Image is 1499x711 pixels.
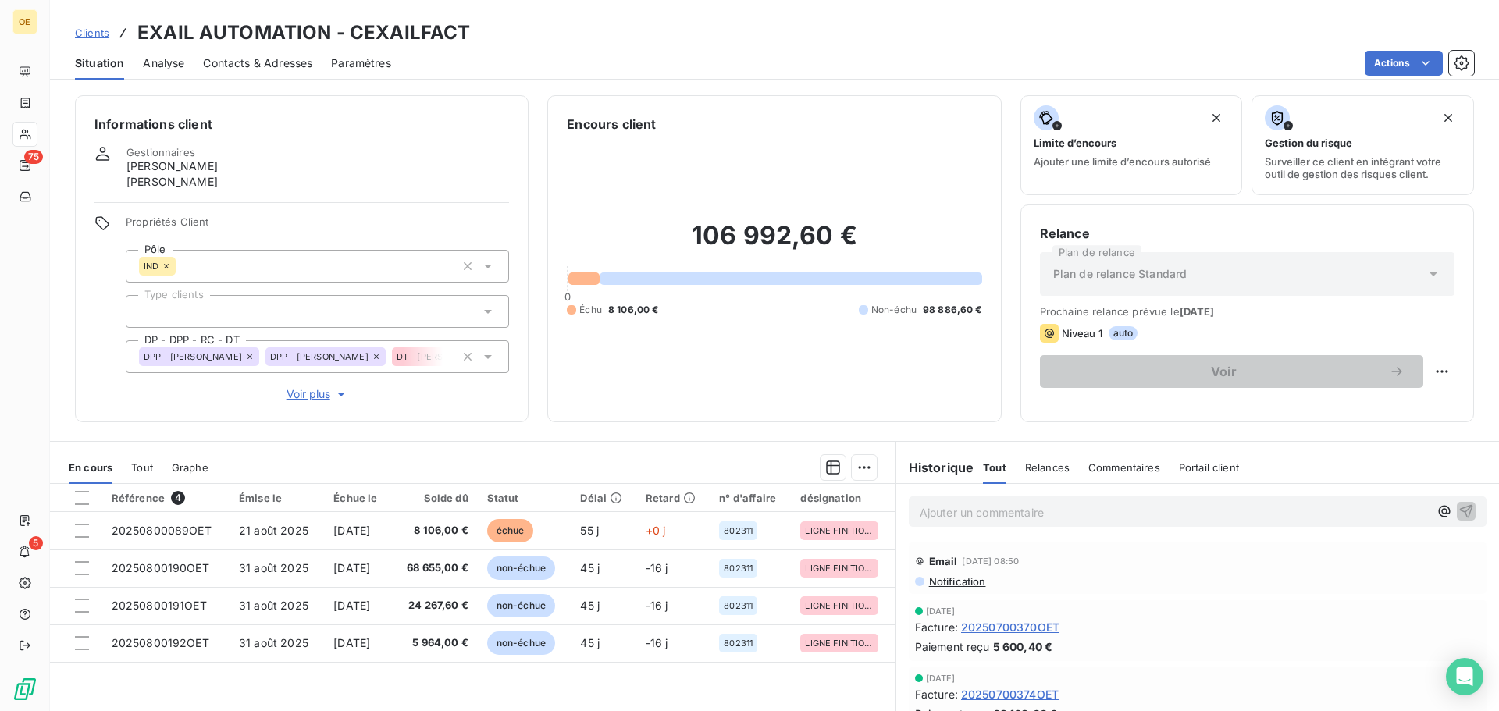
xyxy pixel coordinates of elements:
span: 802311 [724,638,753,648]
span: 4 [171,491,185,505]
span: 21 août 2025 [239,524,308,537]
span: 45 j [580,561,600,574]
span: Voir plus [287,386,349,402]
span: [DATE] [926,606,956,616]
button: Gestion du risqueSurveiller ce client en intégrant votre outil de gestion des risques client. [1252,95,1474,195]
span: 31 août 2025 [239,636,308,649]
span: 5 600,40 € [993,638,1053,655]
div: Open Intercom Messenger [1446,658,1483,695]
span: non-échue [487,556,555,580]
div: Référence [112,491,220,505]
span: Paiement reçu [915,638,990,655]
h6: Relance [1040,224,1454,243]
input: Ajouter une valeur [139,304,151,318]
div: désignation [800,492,885,504]
span: non-échue [487,594,555,617]
span: Plan de relance Standard [1053,266,1187,282]
span: 8 106,00 € [401,523,468,539]
span: -16 j [646,561,668,574]
span: 20250800089OET [112,524,212,537]
span: Facture : [915,686,958,702]
span: 55 j [580,524,599,537]
span: Contacts & Adresses [203,55,312,71]
span: [DATE] [333,524,370,537]
input: Ajouter une valeur [176,259,188,273]
input: Ajouter une valeur [443,350,455,364]
span: 0 [564,290,571,303]
span: 20250800191OET [112,599,207,612]
span: [PERSON_NAME] [126,174,218,190]
span: Prochaine relance prévue le [1040,305,1454,318]
div: OE [12,9,37,34]
h6: Historique [896,458,974,477]
span: En cours [69,461,112,474]
span: LIGNE FINITION BARQUES A320 [805,563,874,573]
div: Statut [487,492,562,504]
div: Échue le [333,492,382,504]
span: Tout [983,461,1006,474]
span: 802311 [724,526,753,535]
span: 802311 [724,601,753,610]
span: Graphe [172,461,208,474]
span: IND [144,261,158,271]
h6: Encours client [567,115,656,133]
span: 75 [24,150,43,164]
span: 8 106,00 € [608,303,659,317]
span: -16 j [646,636,668,649]
span: 20250700370OET [961,619,1059,635]
span: Gestion du risque [1265,137,1352,149]
span: 98 886,60 € [923,303,982,317]
span: LIGNE FINITION BARQUES A320 [805,526,874,535]
span: 5 [29,536,43,550]
span: Niveau 1 [1062,327,1102,340]
span: Gestionnaires [126,146,195,158]
button: Actions [1365,51,1443,76]
a: Clients [75,25,109,41]
div: Émise le [239,492,315,504]
span: Ajouter une limite d’encours autorisé [1034,155,1211,168]
span: auto [1109,326,1138,340]
span: DT - [PERSON_NAME] [397,352,490,361]
span: Voir [1059,365,1389,378]
span: Limite d’encours [1034,137,1116,149]
span: Tout [131,461,153,474]
span: DPP - [PERSON_NAME] [270,352,369,361]
span: 31 août 2025 [239,561,308,574]
span: Surveiller ce client en intégrant votre outil de gestion des risques client. [1265,155,1461,180]
span: Commentaires [1088,461,1160,474]
span: Paramètres [331,55,391,71]
div: Solde dû [401,492,468,504]
h2: 106 992,60 € [567,220,981,267]
img: Logo LeanPay [12,677,37,702]
span: Facture : [915,619,958,635]
span: 802311 [724,563,753,573]
span: Clients [75,27,109,39]
span: [DATE] [333,599,370,612]
h6: Informations client [94,115,509,133]
span: 45 j [580,599,600,612]
div: n° d'affaire [719,492,782,504]
span: [DATE] 08:50 [962,556,1019,566]
span: 20250800192OET [112,636,209,649]
span: 45 j [580,636,600,649]
span: 20250700374OET [961,686,1059,702]
span: 5 964,00 € [401,635,468,651]
span: Situation [75,55,124,71]
span: Portail client [1179,461,1239,474]
span: [DATE] [1180,305,1215,318]
span: 31 août 2025 [239,599,308,612]
span: 20250800190OET [112,561,209,574]
span: Propriétés Client [126,215,509,237]
span: non-échue [487,631,555,655]
span: -16 j [646,599,668,612]
h3: EXAIL AUTOMATION - CEXAILFACT [137,19,470,47]
span: Relances [1025,461,1070,474]
span: 24 267,60 € [401,598,468,613]
div: Retard [646,492,700,504]
span: [DATE] [333,636,370,649]
button: Voir [1040,355,1423,388]
button: Limite d’encoursAjouter une limite d’encours autorisé [1020,95,1243,195]
span: 68 655,00 € [401,560,468,576]
span: Notification [928,575,986,588]
span: LIGNE FINITION BARQUES A320 [805,601,874,610]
